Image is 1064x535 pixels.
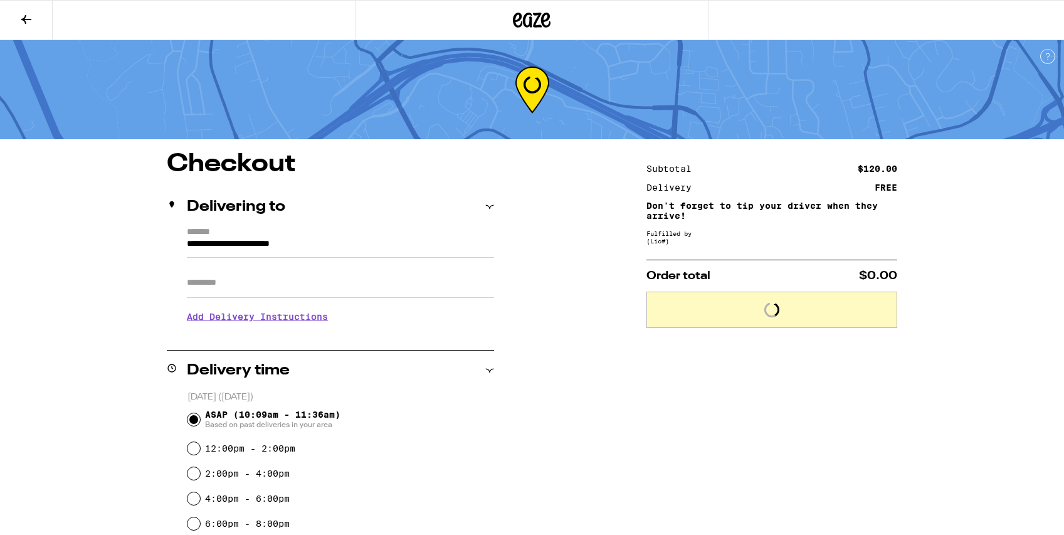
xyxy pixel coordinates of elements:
[875,183,897,192] div: FREE
[187,199,285,215] h2: Delivering to
[205,469,290,479] label: 2:00pm - 4:00pm
[205,519,290,529] label: 6:00pm - 8:00pm
[858,164,897,173] div: $120.00
[187,331,494,341] p: We'll contact you at [PHONE_NUMBER] when we arrive
[167,152,494,177] h1: Checkout
[205,494,290,504] label: 4:00pm - 6:00pm
[187,363,290,378] h2: Delivery time
[646,270,710,282] span: Order total
[187,302,494,331] h3: Add Delivery Instructions
[646,201,897,221] p: Don't forget to tip your driver when they arrive!
[205,420,340,430] span: Based on past deliveries in your area
[859,270,897,282] span: $0.00
[646,164,700,173] div: Subtotal
[646,183,700,192] div: Delivery
[187,391,494,403] p: [DATE] ([DATE])
[646,230,897,245] div: Fulfilled by (Lic# )
[205,410,340,430] span: ASAP (10:09am - 11:36am)
[205,443,295,453] label: 12:00pm - 2:00pm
